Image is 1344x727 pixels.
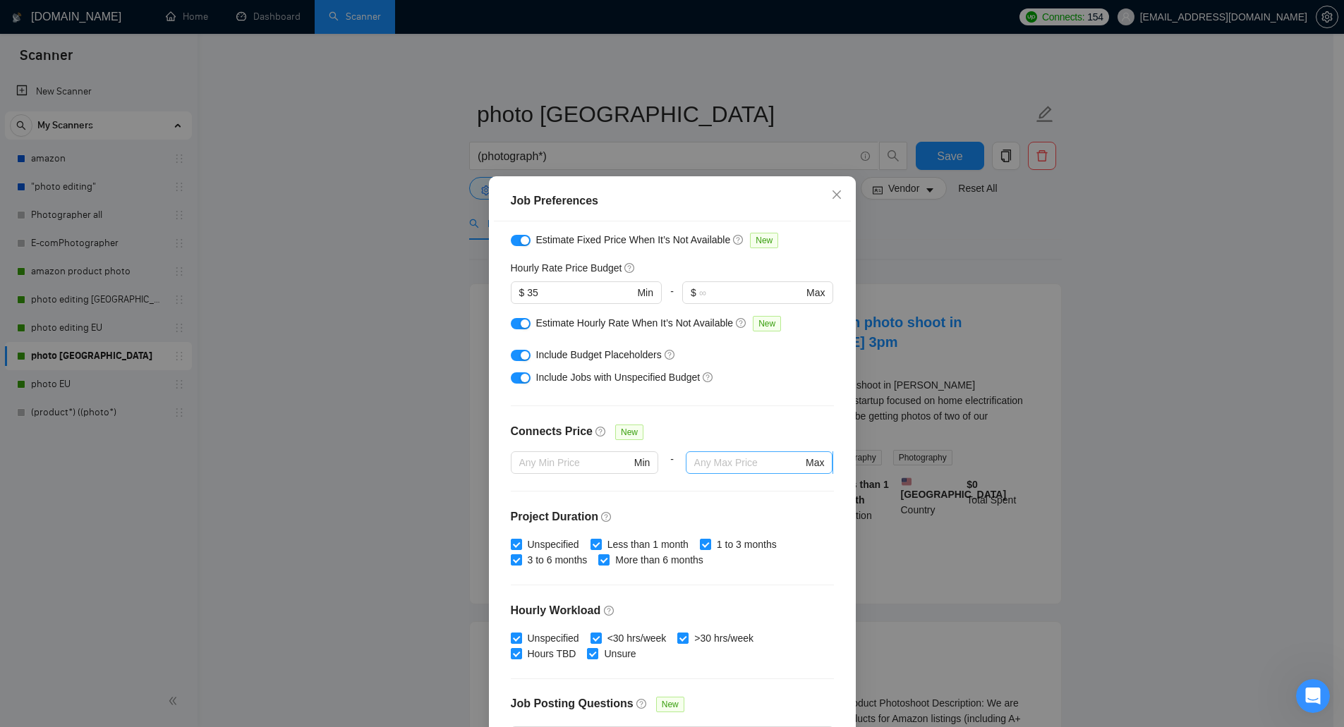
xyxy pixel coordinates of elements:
h4: Hourly Workload [511,602,834,619]
span: Unspecified [522,537,585,552]
div: - [662,281,682,315]
span: question-circle [595,426,607,437]
span: Как прошел разговор с вами? [47,207,202,218]
div: • 1 нед. назад [83,272,155,287]
span: question-circle [665,349,676,360]
span: New [656,697,684,712]
span: question-circle [601,511,612,523]
div: • 1 нед. назад [132,220,203,235]
img: Dima avatar [26,219,43,236]
button: Отправить сообщение [55,372,228,400]
div: Закрыть [248,6,273,31]
span: Чат [131,475,152,485]
img: Sofiia avatar [14,219,31,236]
span: Max [806,285,825,300]
img: Profile image for Mariia [16,310,44,338]
span: Estimate Hourly Rate When It’s Not Available [536,317,734,329]
span: question-circle [736,317,747,329]
span: Главная [25,475,68,485]
span: Unspecified [522,630,585,646]
span: Hours TBD [522,646,582,661]
span: question-circle [703,372,714,383]
span: <30 hrs/week [602,630,672,646]
h5: Hourly Rate Price Budget [511,260,622,276]
span: Max [806,455,824,470]
input: 0 [527,285,634,300]
img: Profile image for Mariia [16,49,44,78]
span: 1 to 3 months [711,537,782,552]
span: More than 6 months [610,552,709,568]
span: question-circle [624,262,636,274]
img: Profile image for Mariia [16,102,44,130]
span: Min [634,455,650,470]
span: Min [637,285,653,300]
iframe: Intercom live chat [1296,679,1330,713]
div: Mariia [50,324,80,339]
span: question-circle [733,234,744,245]
h4: Project Duration [511,508,834,525]
span: Unsure [598,646,641,661]
div: • 7 ч назад [83,116,138,130]
span: Include Jobs with Unspecified Budget [536,372,701,383]
div: [DOMAIN_NAME] [47,220,129,235]
span: New [615,424,643,440]
span: $ [519,285,525,300]
h1: Чат [126,6,158,30]
span: Помощь [214,475,256,485]
span: >30 hrs/week [689,630,759,646]
input: Any Min Price [519,455,631,470]
h4: Job Posting Questions [511,695,634,712]
div: - [658,451,685,491]
button: Close [818,176,856,214]
span: 3 to 6 months [522,552,593,568]
img: Profile image for Mariia [16,258,44,286]
input: ∞ [699,285,804,300]
span: $ [691,285,696,300]
img: Profile image for Mariia [16,362,44,391]
button: Помощь [188,440,282,496]
div: • 1 дн. назад [83,168,149,183]
div: • 1 нед. назад [83,324,155,339]
div: Mariia [50,168,80,183]
span: Estimate Fixed Price When It’s Not Available [536,234,731,245]
div: Mariia [50,272,80,287]
span: close [831,189,842,200]
span: New [753,316,781,331]
img: Profile image for Mariia [16,154,44,182]
div: Job Preferences [511,193,834,209]
button: Чат [94,440,188,496]
img: Nazar avatar [20,207,37,224]
span: question-circle [636,698,648,709]
div: Mariia [50,63,80,78]
span: question-circle [604,605,615,616]
input: Any Max Price [694,455,803,470]
div: Mariia [50,377,80,391]
div: Mariia [50,116,80,130]
span: Include Budget Placeholders [536,349,662,360]
div: • 4 ч назад [83,63,138,78]
h4: Connects Price [511,423,593,440]
span: New [750,233,778,248]
span: Less than 1 month [602,537,694,552]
